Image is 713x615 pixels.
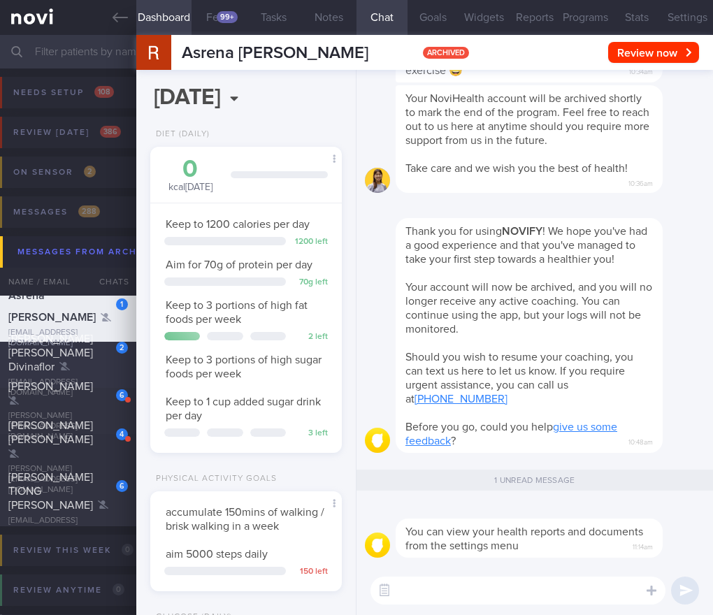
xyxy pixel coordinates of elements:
[502,226,542,237] strong: NOVIFY
[166,507,324,532] span: accumulate 150mins of walking / brisk walking in a week
[8,333,93,372] span: [PERSON_NAME] [PERSON_NAME] Divinaflor
[405,226,647,265] span: Thank you for using ! We hope you've had a good experience and that you've managed to take your f...
[8,377,128,398] div: [EMAIL_ADDRESS][DOMAIN_NAME]
[10,83,117,102] div: Needs setup
[405,352,633,405] span: Should you wish to resume your coaching, you can text us here to let us know. If you require urge...
[113,584,124,595] span: 0
[10,163,99,182] div: On sensor
[8,464,128,495] div: [PERSON_NAME][EMAIL_ADDRESS][DOMAIN_NAME]
[405,526,643,551] span: You can view your health reports and documents from the settings menu
[8,420,93,445] span: [PERSON_NAME] [PERSON_NAME]
[84,166,96,178] span: 2
[94,86,114,98] span: 108
[166,259,312,270] span: Aim for 70g of protein per day
[405,93,649,146] span: Your NoviHealth account will be archived shortly to mark the end of the program. Feel free to rea...
[10,123,124,142] div: Review [DATE]
[150,474,277,484] div: Physical Activity Goals
[8,381,93,392] span: [PERSON_NAME]
[405,421,617,447] span: Before you go, could you help ?
[150,129,210,140] div: Diet (Daily)
[628,434,653,447] span: 10:48am
[166,300,308,325] span: Keep to 3 portions of high fat foods per week
[166,396,321,421] span: Keep to 1 cup added sugar drink per day
[8,516,128,537] div: [EMAIL_ADDRESS][DOMAIN_NAME]
[423,47,469,59] span: archived
[405,282,652,335] span: Your account will now be archived, and you will no longer receive any active coaching. You can co...
[116,342,128,354] div: 2
[166,219,310,230] span: Keep to 1200 calories per day
[415,393,507,405] a: [PHONE_NUMBER]
[8,328,128,349] div: [EMAIL_ADDRESS][DOMAIN_NAME]
[14,243,187,261] div: Messages from Archived
[122,544,134,556] span: 0
[116,480,128,492] div: 6
[8,472,93,511] span: [PERSON_NAME] TIONG [PERSON_NAME]
[80,268,136,296] div: Chats
[166,549,268,560] span: aim 5000 steps daily
[100,126,121,138] span: 386
[10,203,103,222] div: Messages
[10,581,128,600] div: Review anytime
[116,298,128,310] div: 1
[8,411,128,442] div: [PERSON_NAME][EMAIL_ADDRESS][DOMAIN_NAME]
[293,567,328,577] div: 150 left
[293,428,328,439] div: 3 left
[293,277,328,288] div: 70 g left
[405,23,647,76] span: Hi [PERSON_NAME] here. Nice speaking to you again [DATE]. I hope you find the 2 home exercise vid...
[293,237,328,247] div: 1200 left
[166,354,322,379] span: Keep to 3 portions of high sugar foods per week
[164,157,217,194] div: kcal [DATE]
[182,45,368,61] span: Asrena [PERSON_NAME]
[293,332,328,342] div: 2 left
[116,389,128,401] div: 6
[405,163,628,174] span: Take care and we wish you the best of health!
[164,157,217,182] div: 0
[628,175,653,189] span: 10:36am
[10,541,137,560] div: Review this week
[217,11,238,23] div: 99+
[78,205,100,217] span: 288
[633,539,653,552] span: 11:14am
[608,42,699,63] button: Review now
[116,428,128,440] div: 4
